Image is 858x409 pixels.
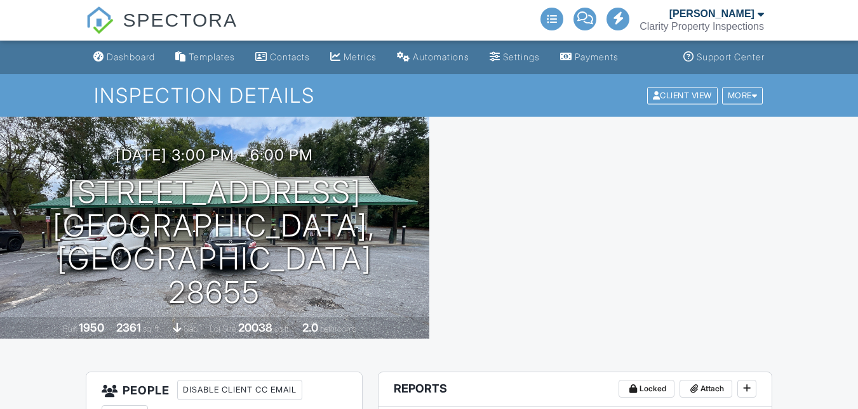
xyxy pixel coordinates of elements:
div: Metrics [344,51,377,62]
span: Built [63,324,77,334]
a: Contacts [250,46,315,69]
div: Automations [413,51,469,62]
div: [PERSON_NAME] [669,8,754,20]
h3: [DATE] 3:00 pm - 6:00 pm [116,146,313,164]
a: Settings [485,46,545,69]
a: Support Center [678,46,770,69]
a: Templates [170,46,240,69]
div: Contacts [270,51,310,62]
a: SPECTORA [86,19,238,42]
span: bathrooms [320,324,356,334]
div: Payments [575,51,619,62]
span: slab [184,324,198,334]
div: Dashboard [107,51,155,62]
div: More [722,87,763,104]
span: sq. ft. [143,324,161,334]
div: Settings [503,51,540,62]
div: 2.0 [302,321,318,334]
img: The Best Home Inspection Software - Spectora [86,6,114,34]
a: Metrics [325,46,382,69]
div: 20038 [238,321,272,334]
a: Dashboard [88,46,160,69]
span: Lot Size [210,324,236,334]
h1: Inspection Details [94,84,764,107]
a: Automations (Advanced) [392,46,474,69]
span: SPECTORA [123,6,238,33]
div: Client View [647,87,718,104]
a: Client View [646,90,721,100]
span: sq.ft. [274,324,290,334]
div: Clarity Property Inspections [640,20,764,33]
div: Support Center [697,51,765,62]
a: Payments [555,46,624,69]
div: 2361 [116,321,141,334]
div: Templates [189,51,235,62]
h1: [STREET_ADDRESS] [GEOGRAPHIC_DATA], [GEOGRAPHIC_DATA] 28655 [20,176,409,309]
div: Disable Client CC Email [177,380,302,400]
div: 1950 [79,321,104,334]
